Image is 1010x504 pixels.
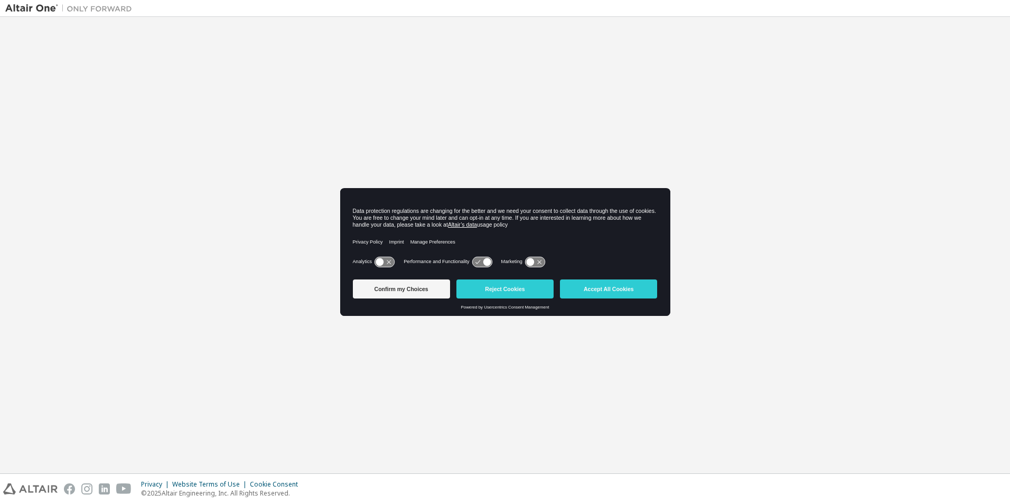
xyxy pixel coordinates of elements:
img: youtube.svg [116,483,132,494]
div: Website Terms of Use [172,480,250,489]
img: facebook.svg [64,483,75,494]
img: linkedin.svg [99,483,110,494]
div: Privacy [141,480,172,489]
div: Cookie Consent [250,480,304,489]
p: © 2025 Altair Engineering, Inc. All Rights Reserved. [141,489,304,498]
img: Altair One [5,3,137,14]
img: altair_logo.svg [3,483,58,494]
img: instagram.svg [81,483,92,494]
